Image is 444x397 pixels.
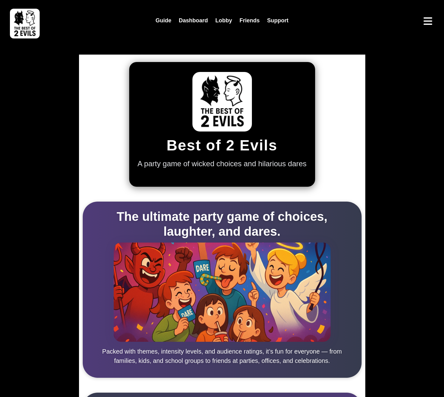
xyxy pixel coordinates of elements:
h1: Best of 2 Evils [166,136,277,154]
a: Support [263,14,292,27]
img: Cheering Crowd [114,243,331,342]
p: Packed with themes, intensity levels, and audience ratings, it’s fun for everyone — from families... [90,347,354,365]
img: Best of 2 Evils Logo [192,72,252,132]
a: Friends [236,14,263,27]
a: Guide [152,14,175,27]
img: best of 2 evils logo [10,9,40,38]
p: A party game of wicked choices and hilarious dares [138,158,307,169]
h2: The ultimate party game of choices, laughter, and dares. [90,209,354,239]
a: Lobby [212,14,236,27]
button: Open menu [422,15,434,27]
a: Dashboard [175,14,212,27]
